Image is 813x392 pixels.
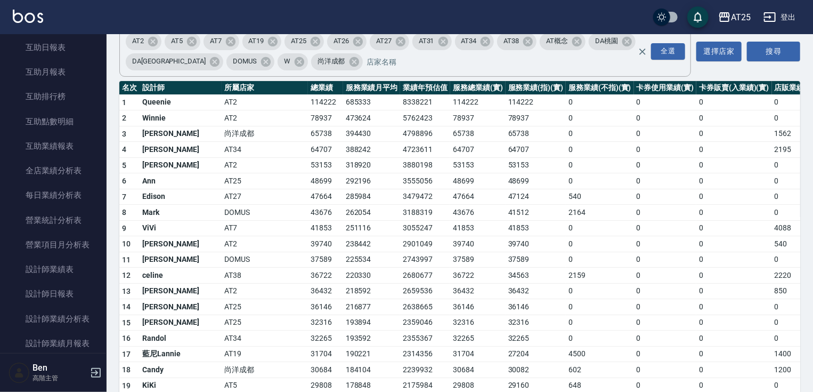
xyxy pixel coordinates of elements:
td: 2743997 [400,252,450,268]
td: 262054 [343,205,401,221]
td: Ann [140,173,222,189]
td: 32316 [308,315,343,331]
td: 36432 [506,283,566,299]
span: 4 [122,145,126,154]
td: 37589 [308,252,343,268]
td: 0 [696,315,771,331]
td: 0 [566,283,633,299]
td: 285984 [343,189,401,205]
span: AT34 [455,36,483,46]
td: 30684 [308,362,343,378]
td: 36722 [450,268,506,284]
td: 36146 [450,299,506,315]
td: 0 [696,236,771,252]
th: 服務業績(指)(實) [506,81,566,95]
td: Candy [140,362,222,378]
span: DA桃園 [589,36,624,46]
td: 0 [634,299,697,315]
td: 2901049 [400,236,450,252]
div: AT2 [126,33,161,50]
span: AT概念 [540,36,574,46]
td: 0 [696,283,771,299]
td: 48699 [450,173,506,189]
div: AT27 [370,33,409,50]
td: 473624 [343,110,401,126]
td: AT2 [222,110,308,126]
td: 0 [696,268,771,284]
td: 78937 [450,110,506,126]
td: 37589 [506,252,566,268]
td: 2159 [566,268,633,284]
td: 0 [634,157,697,173]
td: 4500 [566,346,633,362]
a: 全店業績分析表 [4,158,102,183]
td: 37589 [450,252,506,268]
td: 0 [566,299,633,315]
th: 設計師 [140,81,222,95]
span: 18 [122,365,131,374]
td: 53153 [506,157,566,173]
th: 業績年預估值 [400,81,450,95]
div: AT概念 [540,33,586,50]
td: 190221 [343,346,401,362]
td: 225534 [343,252,401,268]
td: 27204 [506,346,566,362]
a: 營業統計分析表 [4,208,102,233]
span: AT25 [284,36,313,46]
td: 0 [634,173,697,189]
td: 32316 [506,315,566,331]
td: 2314356 [400,346,450,362]
button: AT25 [714,6,755,28]
span: AT26 [327,36,355,46]
td: 2164 [566,205,633,221]
span: W [278,56,297,67]
div: AT31 [412,33,452,50]
td: 3880198 [400,157,450,173]
td: 0 [634,142,697,158]
td: 36432 [450,283,506,299]
td: 251116 [343,220,401,236]
td: 0 [634,346,697,362]
th: 服務總業績(實) [450,81,506,95]
th: 服務業績(不指)(實) [566,81,633,95]
td: 685333 [343,94,401,110]
span: 15 [122,318,131,327]
td: Queenie [140,94,222,110]
td: 30082 [506,362,566,378]
td: 尚洋成都 [222,362,308,378]
a: 互助業績報表 [4,134,102,158]
td: [PERSON_NAME] [140,142,222,158]
div: AT5 [165,33,200,50]
span: 1 [122,98,126,107]
td: 36722 [308,268,343,284]
td: 0 [566,173,633,189]
td: 220330 [343,268,401,284]
td: AT25 [222,315,308,331]
td: 39740 [506,236,566,252]
td: 0 [634,189,697,205]
th: 服務業績月平均 [343,81,401,95]
span: 10 [122,239,131,248]
th: 總業績 [308,81,343,95]
td: 65738 [450,126,506,142]
a: 營業項目月分析表 [4,233,102,257]
div: AT7 [204,33,239,50]
td: 0 [566,110,633,126]
span: 16 [122,334,131,342]
td: 31704 [308,346,343,362]
td: 53153 [308,157,343,173]
img: Logo [13,10,43,23]
td: 32265 [450,331,506,347]
div: AT38 [497,33,536,50]
td: DOMUS [222,205,308,221]
span: 19 [122,381,131,390]
a: 設計師業績分析表 [4,307,102,331]
td: 0 [566,126,633,142]
div: AT25 [284,33,324,50]
span: 2 [122,114,126,122]
td: AT2 [222,94,308,110]
span: AT2 [126,36,150,46]
td: 114222 [506,94,566,110]
td: 2659536 [400,283,450,299]
td: AT2 [222,157,308,173]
